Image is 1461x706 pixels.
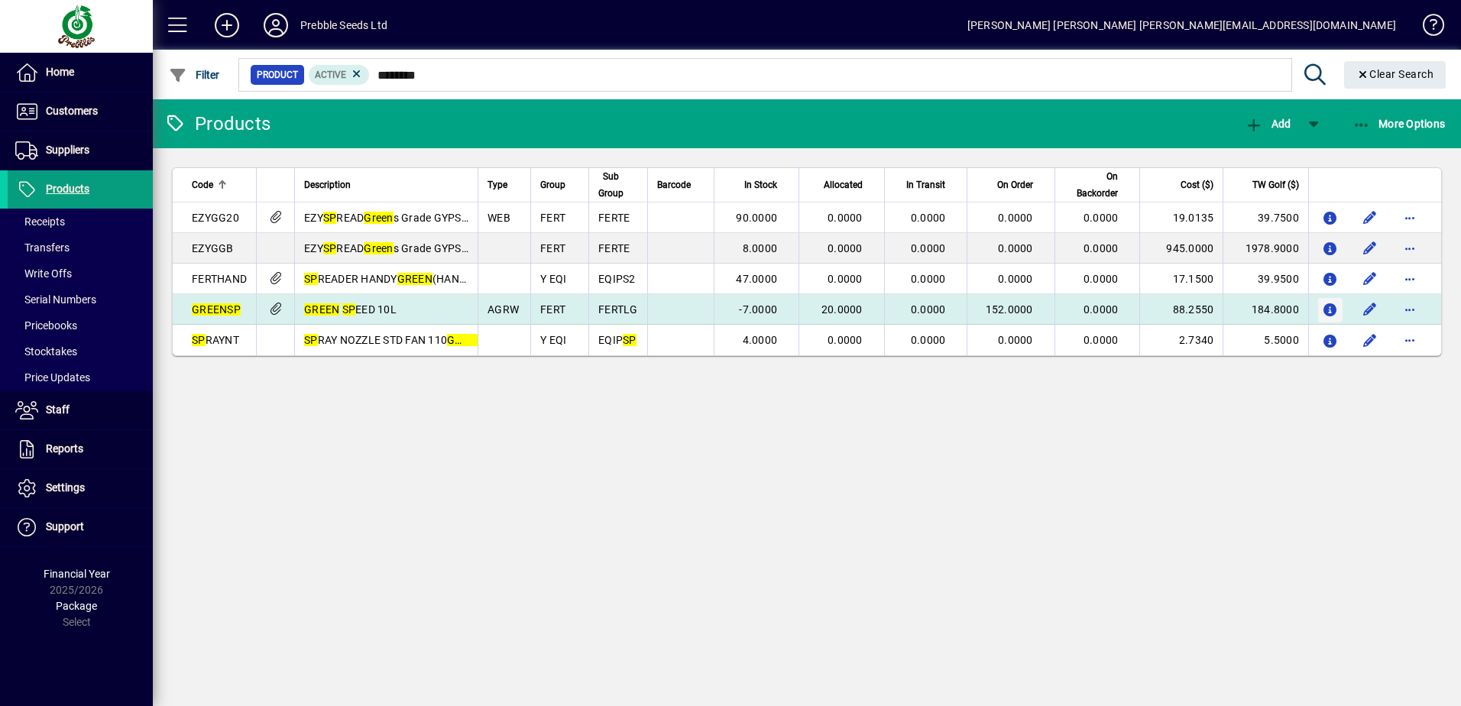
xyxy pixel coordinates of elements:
button: More options [1398,297,1422,322]
button: More options [1398,328,1422,352]
span: Staff [46,403,70,416]
span: EZYGG20 [192,212,239,224]
div: On Order [977,176,1046,193]
td: 2.7340 [1139,325,1223,355]
a: Knowledge Base [1411,3,1442,53]
span: Reports [46,442,83,455]
span: 0.0000 [911,212,946,224]
div: In Transit [894,176,960,193]
button: More options [1398,206,1422,230]
span: 0.0000 [998,334,1033,346]
span: Transfers [15,241,70,254]
span: 0.0000 [1084,303,1119,316]
button: Clear [1344,61,1446,89]
td: 39.7500 [1223,202,1308,233]
button: Edit [1358,328,1382,352]
button: Edit [1358,206,1382,230]
span: In Transit [906,176,945,193]
span: 0.0000 [911,273,946,285]
em: GREEN [447,334,482,346]
a: Write Offs [8,261,153,287]
span: 0.0000 [828,273,863,285]
div: Code [192,176,247,193]
span: Clear Search [1356,68,1434,80]
span: Cost ($) [1181,176,1213,193]
span: FERTE [598,242,630,254]
span: 90.0000 [736,212,777,224]
span: Products [46,183,89,195]
td: 184.8000 [1223,294,1308,325]
span: 0.0000 [828,334,863,346]
a: Serial Numbers [8,287,153,313]
mat-chip: Activation Status: Active [309,65,370,85]
span: EZY READ s Grade GYPSUM 20KG [304,212,507,224]
span: 4.0000 [743,334,778,346]
td: 5.5000 [1223,325,1308,355]
span: Write Offs [15,267,72,280]
span: 0.0000 [998,212,1033,224]
span: Description [304,176,351,193]
td: 88.2550 [1139,294,1223,325]
span: EQIP [598,334,637,346]
span: RAYNT [192,334,239,346]
a: Transfers [8,235,153,261]
div: [PERSON_NAME] [PERSON_NAME] [PERSON_NAME][EMAIL_ADDRESS][DOMAIN_NAME] [967,13,1396,37]
span: Pricebooks [15,319,77,332]
span: Add [1245,118,1291,130]
a: Staff [8,391,153,429]
span: 0.0000 [1084,242,1119,254]
span: Product [257,67,298,83]
span: Allocated [824,176,863,193]
span: Active [315,70,346,80]
span: Home [46,66,74,78]
span: FERTE [598,212,630,224]
span: 0.0000 [911,334,946,346]
button: Add [1241,110,1294,138]
span: FERTHAND [192,273,247,285]
em: SP [192,334,206,346]
a: Stocktakes [8,338,153,364]
a: Support [8,508,153,546]
a: Home [8,53,153,92]
span: 0.0000 [911,242,946,254]
span: More Options [1352,118,1446,130]
div: Description [304,176,468,193]
span: FERT [540,242,565,254]
span: -7.0000 [739,303,777,316]
em: Green [364,212,393,224]
span: EQIPS2 [598,273,636,285]
em: SP [304,334,318,346]
button: Profile [251,11,300,39]
span: RAY NOZZLE STD FAN 110 15F110 [304,334,520,346]
span: 20.0000 [821,303,863,316]
span: Stocktakes [15,345,77,358]
span: EZYGGB [192,242,234,254]
div: Barcode [657,176,705,193]
span: 152.0000 [986,303,1033,316]
em: SP [304,273,318,285]
div: On Backorder [1064,168,1132,202]
em: SP [623,334,637,346]
button: Edit [1358,236,1382,261]
a: Suppliers [8,131,153,170]
a: Settings [8,469,153,507]
span: 0.0000 [911,303,946,316]
em: SP [227,303,241,316]
span: 47.0000 [736,273,777,285]
span: Package [56,600,97,612]
a: Price Updates [8,364,153,390]
a: Pricebooks [8,313,153,338]
span: AGRW [488,303,519,316]
em: GREEN [192,303,227,316]
em: GREEN [397,273,432,285]
button: Edit [1358,267,1382,291]
button: More options [1398,236,1422,261]
span: Receipts [15,215,65,228]
span: Code [192,176,213,193]
span: Support [46,520,84,533]
span: TW Golf ($) [1252,176,1299,193]
button: Add [202,11,251,39]
td: 39.9500 [1223,264,1308,294]
span: Suppliers [46,144,89,156]
div: Allocated [808,176,876,193]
